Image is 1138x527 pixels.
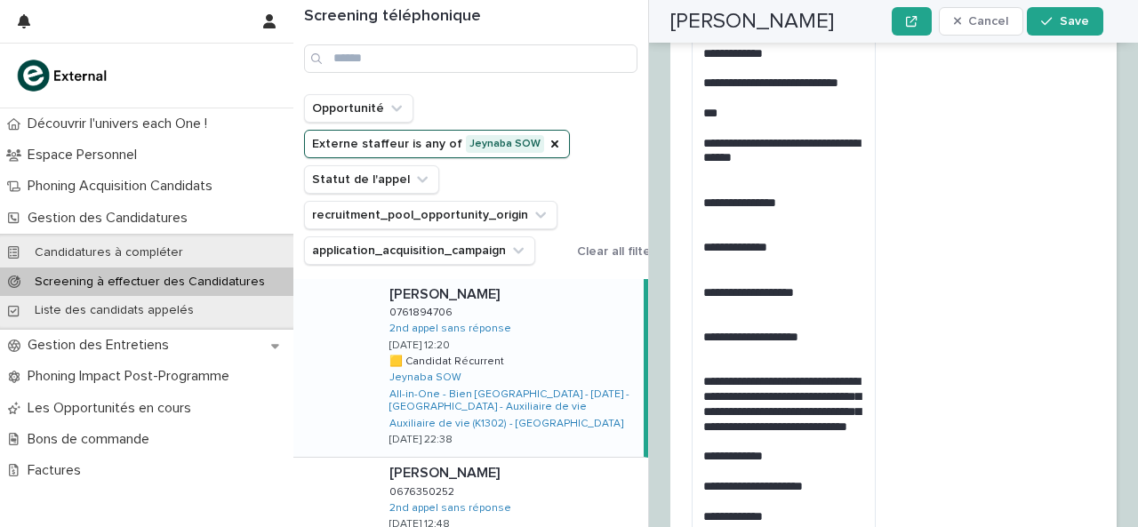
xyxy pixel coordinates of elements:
p: Phoning Impact Post-Programme [20,368,244,385]
p: 0761894706 [389,303,456,319]
button: recruitment_pool_opportunity_origin [304,201,557,229]
span: Clear all filters [577,245,661,258]
p: Phoning Acquisition Candidats [20,178,227,195]
h2: [PERSON_NAME] [670,9,834,35]
button: Opportunité [304,94,413,123]
button: Cancel [939,7,1024,36]
span: Cancel [968,15,1008,28]
button: Clear all filters [570,238,661,265]
p: [DATE] 12:20 [389,339,450,352]
a: 2nd appel sans réponse [389,323,511,335]
p: Liste des candidats appelés [20,303,208,318]
a: Jeynaba SOW [389,371,461,384]
p: Screening à effectuer des Candidatures [20,275,279,290]
p: Les Opportunités en cours [20,400,205,417]
a: Auxiliaire de vie (K1302) - [GEOGRAPHIC_DATA] [389,418,623,430]
p: Factures [20,462,95,479]
p: Gestion des Candidatures [20,210,202,227]
p: 0676350252 [389,483,458,499]
p: Candidatures à compléter [20,245,197,260]
a: All-in-One - Bien [GEOGRAPHIC_DATA] - [DATE] - [GEOGRAPHIC_DATA] - Auxiliaire de vie [389,388,637,414]
p: Gestion des Entretiens [20,337,183,354]
a: [PERSON_NAME][PERSON_NAME] 07618947060761894706 2nd appel sans réponse [DATE] 12:20🟨 Candidat Réc... [293,279,648,459]
input: Search [304,44,637,73]
p: [PERSON_NAME] [389,461,503,482]
button: Statut de l'appel [304,165,439,194]
span: Save [1060,15,1089,28]
p: Bons de commande [20,431,164,448]
p: Espace Personnel [20,147,151,164]
p: [DATE] 22:38 [389,434,453,446]
button: application_acquisition_campaign [304,236,535,265]
p: Découvrir l'univers each One ! [20,116,221,132]
h1: Screening téléphonique [304,7,637,27]
img: bc51vvfgR2QLHU84CWIQ [14,58,112,93]
p: [PERSON_NAME] [389,283,503,303]
button: Externe staffeur [304,130,570,158]
button: Save [1027,7,1102,36]
a: 2nd appel sans réponse [389,502,511,515]
p: 🟨 Candidat Récurrent [389,352,508,368]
